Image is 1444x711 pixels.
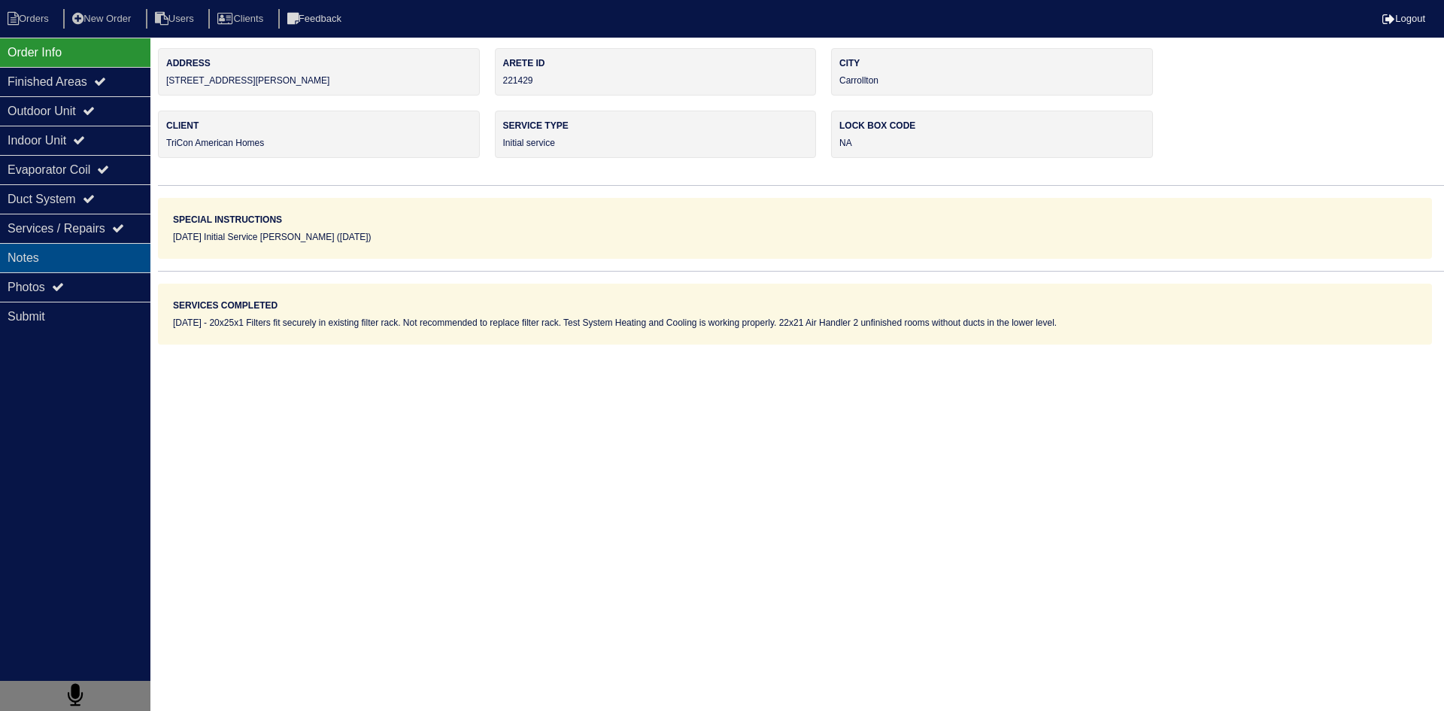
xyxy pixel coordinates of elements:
label: Special Instructions [173,213,282,226]
label: Address [166,56,472,70]
a: Logout [1382,13,1425,24]
label: Arete ID [503,56,808,70]
div: NA [831,111,1153,158]
div: 221429 [495,48,817,96]
li: New Order [63,9,143,29]
label: Lock box code [839,119,1145,132]
div: Initial service [495,111,817,158]
div: Carrollton [831,48,1153,96]
label: Service Type [503,119,808,132]
label: Services Completed [173,299,278,312]
li: Clients [208,9,275,29]
div: [DATE] Initial Service [PERSON_NAME] ([DATE]) [173,230,1417,244]
a: Clients [208,13,275,24]
a: New Order [63,13,143,24]
li: Feedback [278,9,353,29]
label: Client [166,119,472,132]
div: TriCon American Homes [158,111,480,158]
div: [DATE] - 20x25x1 Filters fit securely in existing filter rack. Not recommended to replace filter ... [173,316,1417,330]
div: [STREET_ADDRESS][PERSON_NAME] [158,48,480,96]
label: City [839,56,1145,70]
a: Users [146,13,206,24]
li: Users [146,9,206,29]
